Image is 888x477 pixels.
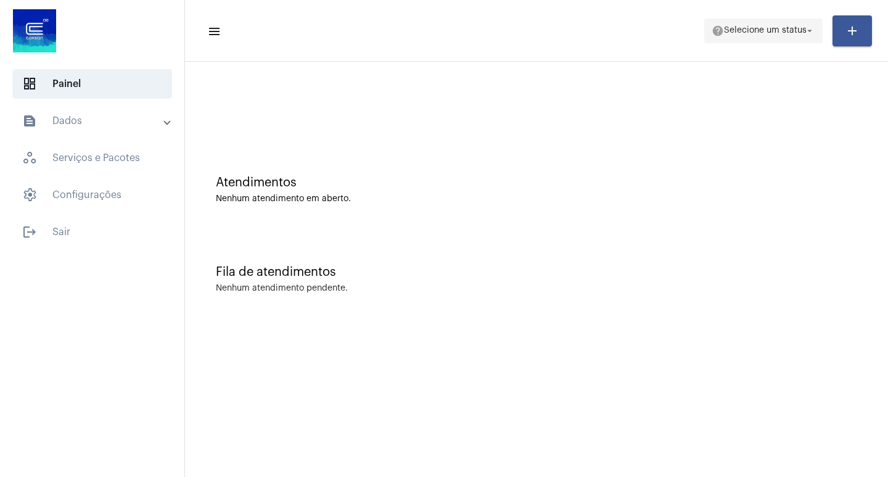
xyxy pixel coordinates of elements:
mat-icon: sidenav icon [207,24,220,39]
div: Atendimentos [216,176,857,189]
img: d4669ae0-8c07-2337-4f67-34b0df7f5ae4.jpeg [10,6,59,56]
button: Selecione um status [704,19,823,43]
mat-icon: add [845,23,860,38]
div: Fila de atendimentos [216,265,857,279]
span: sidenav icon [22,188,37,202]
div: Nenhum atendimento em aberto. [216,194,857,204]
mat-icon: arrow_drop_down [804,25,815,36]
span: Serviços e Pacotes [12,143,172,173]
span: Sair [12,217,172,247]
span: Painel [12,69,172,99]
mat-panel-title: Dados [22,114,165,128]
span: sidenav icon [22,77,37,91]
mat-icon: help [712,25,724,37]
mat-icon: sidenav icon [22,225,37,239]
mat-icon: sidenav icon [22,114,37,128]
mat-expansion-panel-header: sidenav iconDados [7,106,184,136]
div: Nenhum atendimento pendente. [216,284,348,293]
span: Selecione um status [724,27,807,35]
span: Configurações [12,180,172,210]
span: sidenav icon [22,151,37,165]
